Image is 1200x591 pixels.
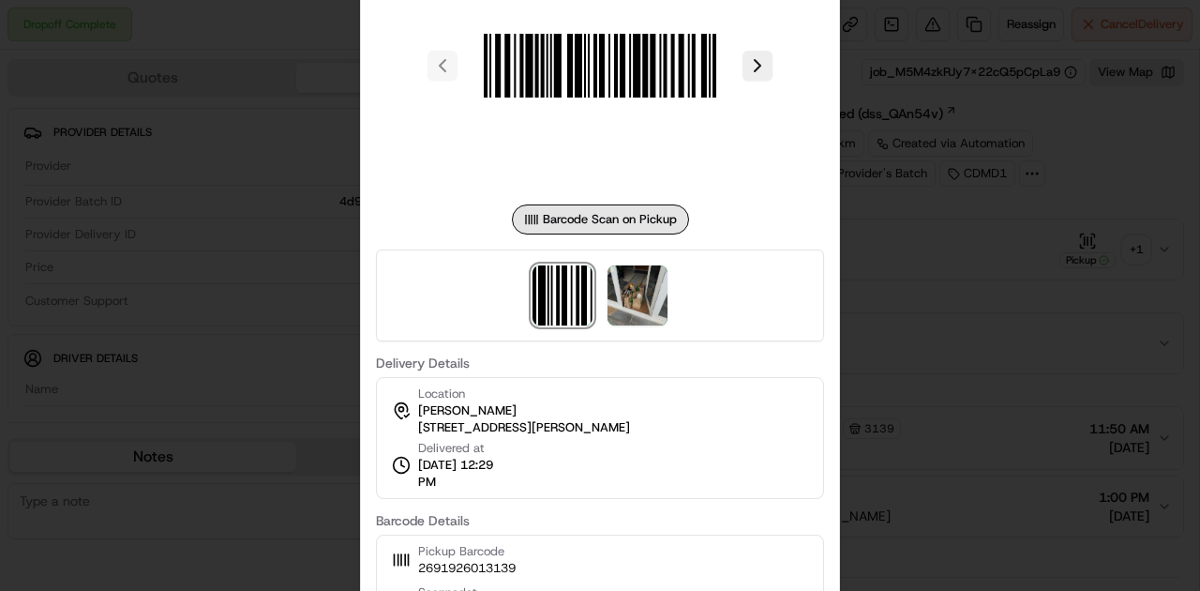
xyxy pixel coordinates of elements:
[418,457,504,491] span: [DATE] 12:29 PM
[418,543,516,560] span: Pickup Barcode
[512,205,689,235] div: Barcode Scan on Pickup
[418,402,517,419] span: [PERSON_NAME]
[418,419,630,436] span: [STREET_ADDRESS][PERSON_NAME]
[418,386,465,402] span: Location
[418,560,516,577] span: 2691926013139
[376,514,824,527] label: Barcode Details
[376,356,824,370] label: Delivery Details
[418,440,504,457] span: Delivered at
[607,265,667,326] img: photo_proof_of_delivery image
[532,265,592,326] img: barcode_scan_on_pickup image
